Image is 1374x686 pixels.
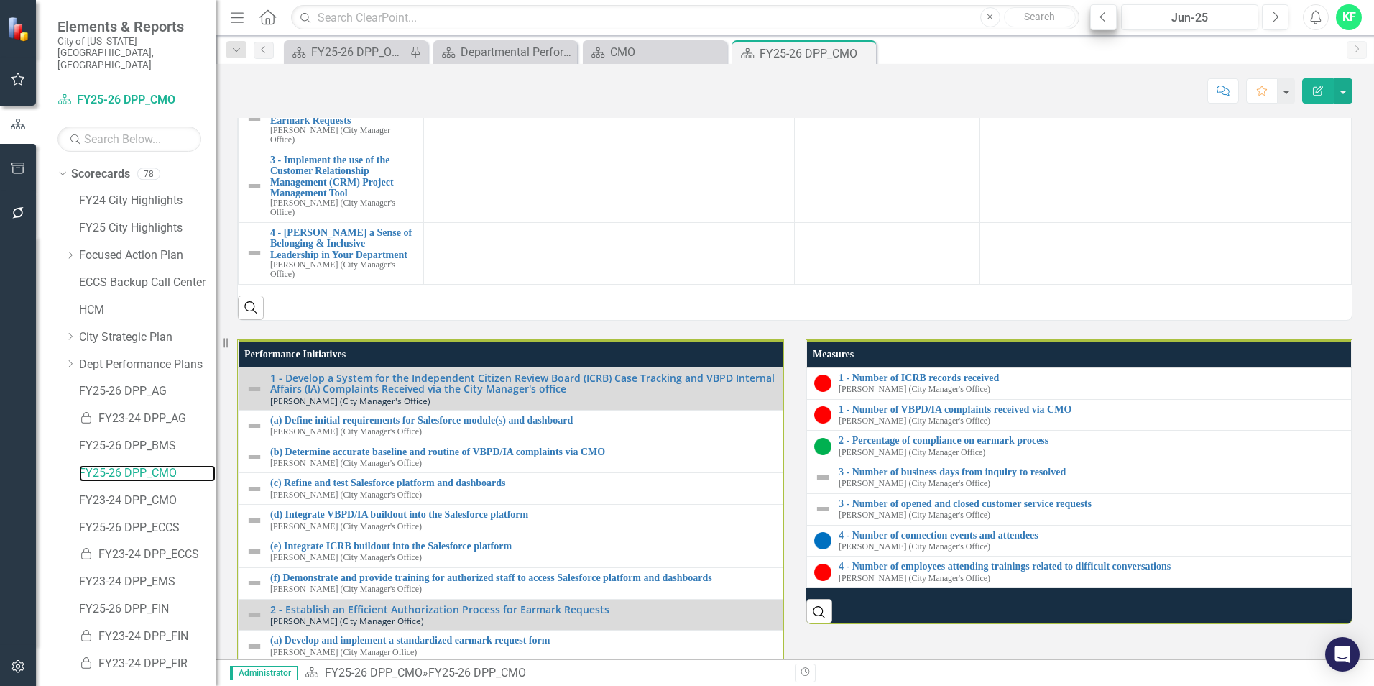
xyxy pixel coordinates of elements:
[79,574,216,590] a: FY23-24 DPP_EMS
[1325,637,1360,672] div: Open Intercom Messenger
[239,567,783,599] td: Double-Click to Edit Right Click for Context Menu
[239,410,783,442] td: Double-Click to Edit Right Click for Context Menu
[437,43,573,61] a: Departmental Performance Plans
[79,411,216,427] a: FY23-24 DPP_AG
[1121,4,1258,30] button: Jun-25
[287,43,406,61] a: FY25-26 DPP_OPA
[423,88,795,150] td: Double-Click to Edit
[814,406,831,424] img: Below Target
[137,168,160,180] div: 78
[246,638,263,655] img: Not Defined
[239,222,424,284] td: Double-Click to Edit Right Click for Context Menu
[230,666,298,680] span: Administrator
[270,372,775,395] a: 1 - Develop a System for the Independent Citizen Review Board (ICRB) Case Tracking and VBPD Inter...
[239,442,783,473] td: Double-Click to Edit Right Click for Context Menu
[57,35,201,70] small: City of [US_STATE][GEOGRAPHIC_DATA], [GEOGRAPHIC_DATA]
[239,505,783,536] td: Double-Click to Edit Right Click for Context Menu
[814,438,831,455] img: On Target
[79,275,216,291] a: ECCS Backup Call Center
[807,367,1352,399] td: Double-Click to Edit Right Click for Context Menu
[270,260,416,279] small: [PERSON_NAME] (City Manager's Office)
[79,465,216,482] a: FY25-26 DPP_CMO
[239,367,783,410] td: Double-Click to Edit Right Click for Context Menu
[814,564,831,581] img: Below Target
[79,656,216,672] a: FY23-24 DPP_FIR
[760,45,872,63] div: FY25-26 DPP_CMO
[461,43,573,61] div: Departmental Performance Plans
[246,606,263,623] img: Not Defined
[239,150,424,222] td: Double-Click to Edit Right Click for Context Menu
[814,375,831,392] img: Below Target
[814,500,831,518] img: Not Defined
[270,490,422,500] small: [PERSON_NAME] (City Manager's Office)
[79,546,216,563] a: FY23-24 DPP_ECCS
[807,493,1352,525] td: Double-Click to Edit Right Click for Context Menu
[239,536,783,568] td: Double-Click to Edit Right Click for Context Menu
[795,150,980,222] td: Double-Click to Edit
[270,198,416,217] small: [PERSON_NAME] (City Manager's Office)
[1004,7,1076,27] button: Search
[246,178,263,195] img: Not Defined
[1126,9,1253,27] div: Jun-25
[270,616,424,626] small: [PERSON_NAME] (City Manager Office)
[814,532,831,549] img: No Target Established
[246,543,263,560] img: Not Defined
[246,575,263,592] img: Not Defined
[839,511,990,520] small: [PERSON_NAME] (City Manager's Office)
[270,459,422,468] small: [PERSON_NAME] (City Manager's Office)
[270,541,775,552] a: (e) Integrate ICRB buildout into the Salesforce platform
[270,427,422,436] small: [PERSON_NAME] (City Manager's Office)
[423,222,795,284] td: Double-Click to Edit
[980,222,1352,284] td: Double-Click to Edit
[305,665,784,682] div: »
[270,572,775,583] a: (f) Demonstrate and provide training for authorized staff to access Salesforce platform and dashb...
[79,438,216,454] a: FY25-26 DPP_BMS
[57,127,201,152] input: Search Below...
[270,447,775,457] a: (b) Determine accurate baseline and routine of VBPD/IA complaints via CMO
[79,493,216,509] a: FY23-24 DPP_CMO
[79,601,216,618] a: FY25-26 DPP_FIN
[239,473,783,505] td: Double-Click to Edit Right Click for Context Menu
[270,648,417,657] small: [PERSON_NAME] (City Manager Office)
[807,399,1352,431] td: Double-Click to Edit Right Click for Context Menu
[79,247,216,264] a: Focused Action Plan
[839,498,1344,509] a: 3 - Number of opened and closed customer service requests
[980,88,1352,150] td: Double-Click to Edit
[79,329,216,346] a: City Strategic Plan
[839,372,1344,383] a: 1 - Number of ICRB records received
[239,631,783,662] td: Double-Click to Edit Right Click for Context Menu
[270,635,775,646] a: (a) Develop and implement a standardized earmark request form
[57,92,201,109] a: FY25-26 DPP_CMO
[839,416,990,426] small: [PERSON_NAME] (City Manager's Office)
[270,155,416,199] a: 3 - Implement the use of the Customer Relationship Management (CRM) Project Management Tool
[71,166,130,183] a: Scorecards
[1024,11,1055,22] span: Search
[807,462,1352,494] td: Double-Click to Edit Right Click for Context Menu
[79,302,216,319] a: HCM
[246,480,263,498] img: Not Defined
[270,604,775,615] a: 2 - Establish an Efficient Authorization Process for Earmark Requests
[839,561,1344,572] a: 4 - Number of employees attending trainings related to difficult conversations
[839,574,990,583] small: [PERSON_NAME] (City Manager's Office)
[795,88,980,150] td: Double-Click to Edit
[839,385,990,394] small: [PERSON_NAME] (City Manager's Office)
[79,357,216,373] a: Dept Performance Plans
[980,150,1352,222] td: Double-Click to Edit
[807,431,1352,462] td: Double-Click to Edit Right Click for Context Menu
[246,417,263,434] img: Not Defined
[270,126,416,145] small: [PERSON_NAME] (City Manager Office)
[246,380,263,398] img: Not Defined
[270,227,416,260] a: 4 - [PERSON_NAME] a Sense of Belonging & Inclusive Leadership in Your Department
[839,542,990,552] small: [PERSON_NAME] (City Manager's Office)
[814,469,831,486] img: Not Defined
[795,222,980,284] td: Double-Click to Edit
[270,396,430,406] small: [PERSON_NAME] (City Manager's Office)
[1336,4,1362,30] div: KF
[311,43,406,61] div: FY25-26 DPP_OPA
[270,553,422,562] small: [PERSON_NAME] (City Manager's Office)
[839,448,985,457] small: [PERSON_NAME] (City Manager Office)
[807,525,1352,557] td: Double-Click to Edit Right Click for Context Menu
[79,383,216,400] a: FY25-26 DPP_AG
[839,404,1344,415] a: 1 - Number of VBPD/IA complaints received via CMO
[239,599,783,631] td: Double-Click to Edit Right Click for Context Menu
